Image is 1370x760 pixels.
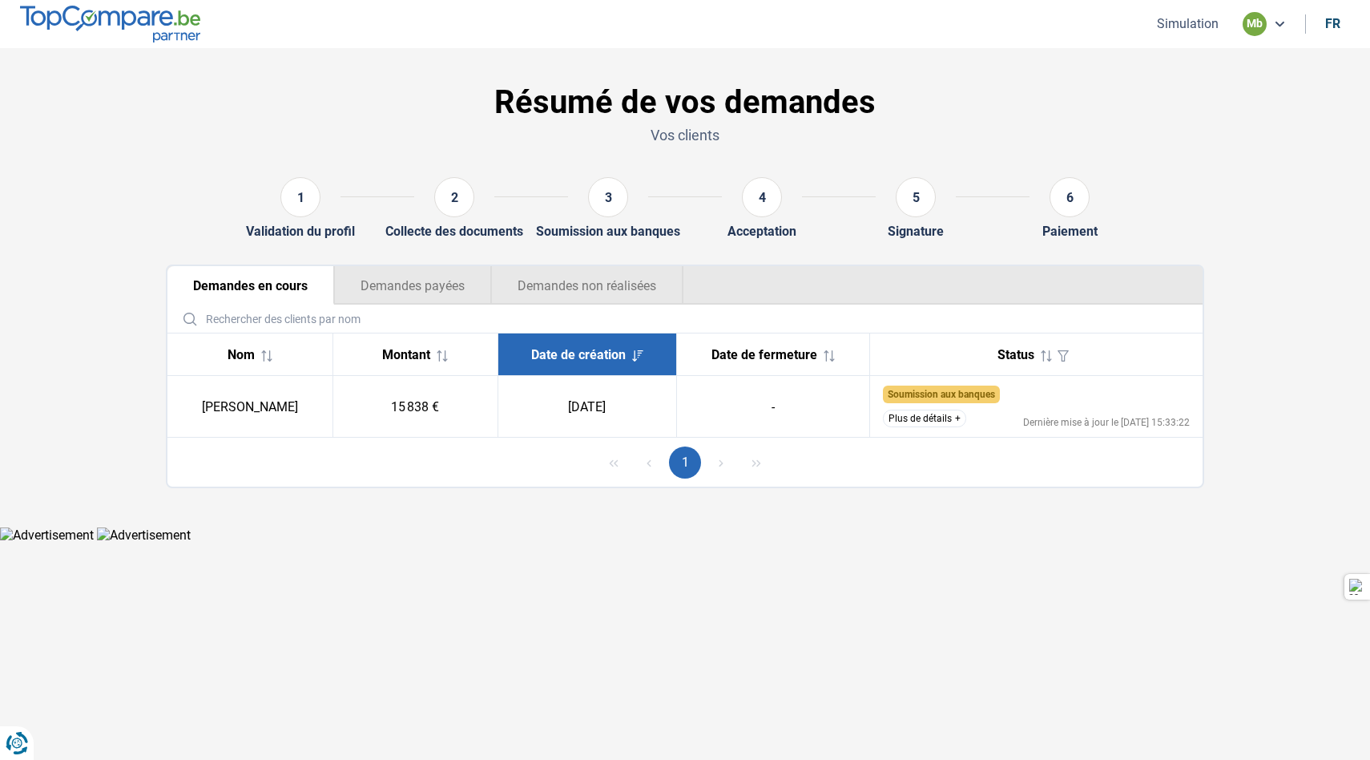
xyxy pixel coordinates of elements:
img: Advertisement [97,528,191,543]
button: Demandes non réalisées [491,266,683,305]
div: 4 [742,177,782,217]
button: Demandes payées [334,266,491,305]
input: Rechercher des clients par nom [174,305,1196,333]
div: 2 [434,177,474,217]
td: - [676,376,869,438]
button: Simulation [1152,15,1223,32]
h1: Résumé de vos demandes [166,83,1204,122]
div: 3 [588,177,628,217]
div: Soumission aux banques [536,224,680,239]
img: TopCompare.be [20,6,200,42]
div: mb [1243,12,1267,36]
button: Page 1 [669,447,701,479]
button: Plus de détails [883,410,966,427]
td: [PERSON_NAME] [167,376,332,438]
span: Soumission aux banques [888,389,995,400]
span: Status [997,347,1034,362]
div: Validation du profil [246,224,355,239]
button: Previous Page [633,447,665,479]
div: 5 [896,177,936,217]
button: First Page [598,447,630,479]
div: Signature [888,224,944,239]
button: Demandes en cours [167,266,334,305]
span: Date de fermeture [711,347,817,362]
div: fr [1325,16,1340,31]
p: Vos clients [166,125,1204,145]
span: Nom [228,347,255,362]
button: Next Page [705,447,737,479]
td: 15 838 € [332,376,498,438]
div: Paiement [1042,224,1098,239]
span: Date de création [531,347,626,362]
td: [DATE] [498,376,676,438]
div: Collecte des documents [385,224,523,239]
div: 6 [1050,177,1090,217]
div: 1 [280,177,320,217]
button: Last Page [740,447,772,479]
div: Acceptation [727,224,796,239]
span: Montant [382,347,430,362]
div: Dernière mise à jour le [DATE] 15:33:22 [1023,418,1190,427]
